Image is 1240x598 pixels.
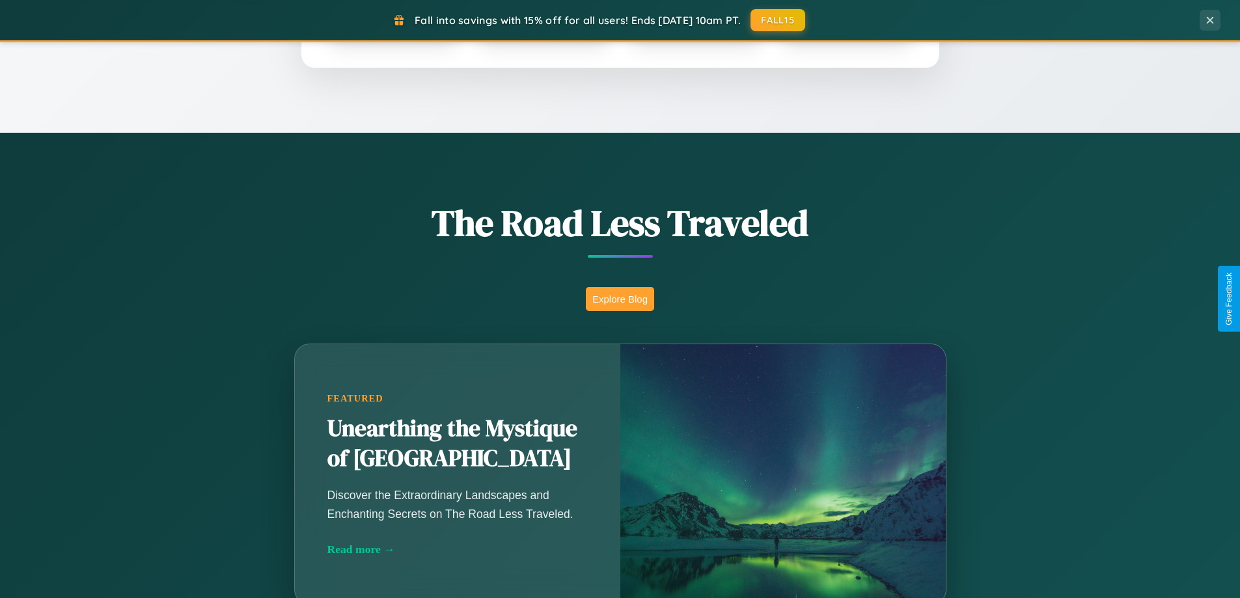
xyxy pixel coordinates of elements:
div: Give Feedback [1224,273,1233,325]
span: Fall into savings with 15% off for all users! Ends [DATE] 10am PT. [415,14,741,27]
h1: The Road Less Traveled [230,198,1011,248]
div: Featured [327,393,588,404]
button: Explore Blog [586,287,654,311]
div: Read more → [327,543,588,556]
h2: Unearthing the Mystique of [GEOGRAPHIC_DATA] [327,414,588,474]
button: FALL15 [751,9,805,31]
p: Discover the Extraordinary Landscapes and Enchanting Secrets on The Road Less Traveled. [327,486,588,523]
